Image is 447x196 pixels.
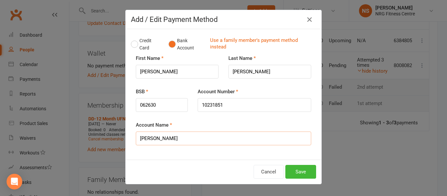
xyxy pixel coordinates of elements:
label: Account Number [198,88,238,96]
button: Bank Account [169,34,205,54]
button: Close [304,14,315,25]
label: BSB [136,88,148,96]
a: Use a family member's payment method instead [210,37,313,52]
div: Open Intercom Messenger [7,174,22,189]
button: Credit Card [131,34,162,54]
button: Save [285,165,316,179]
label: Account Name [136,121,172,129]
button: Cancel [254,165,284,179]
label: Last Name [228,54,256,62]
input: NNNNNN [136,98,188,112]
h4: Add / Edit Payment Method [131,15,316,24]
label: First Name [136,54,164,62]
